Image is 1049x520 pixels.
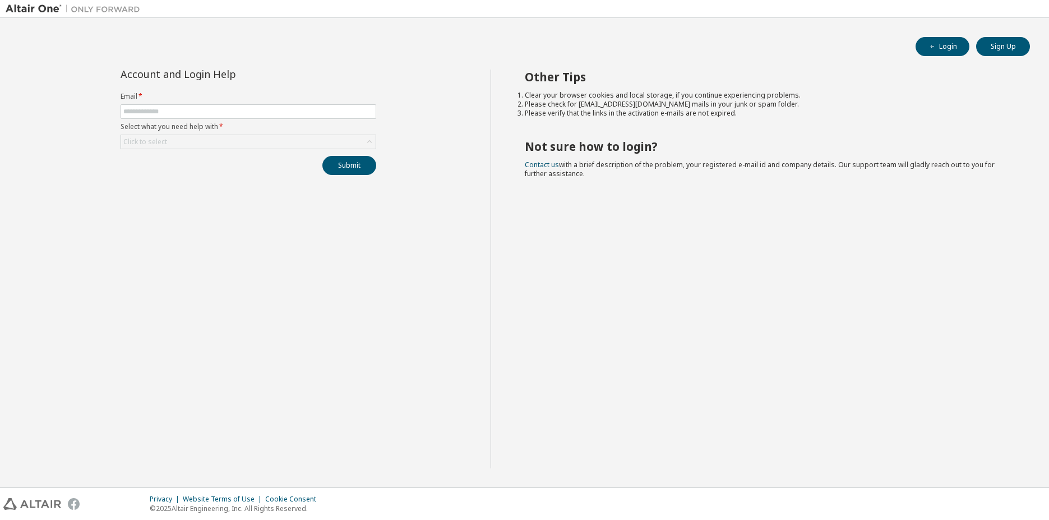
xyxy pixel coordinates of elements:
img: facebook.svg [68,498,80,510]
div: Account and Login Help [121,70,325,79]
span: with a brief description of the problem, your registered e-mail id and company details. Our suppo... [525,160,995,178]
button: Sign Up [976,37,1030,56]
h2: Not sure how to login? [525,139,1010,154]
div: Privacy [150,495,183,504]
img: altair_logo.svg [3,498,61,510]
div: Cookie Consent [265,495,323,504]
button: Login [916,37,969,56]
img: Altair One [6,3,146,15]
li: Clear your browser cookies and local storage, if you continue experiencing problems. [525,91,1010,100]
button: Submit [322,156,376,175]
li: Please check for [EMAIL_ADDRESS][DOMAIN_NAME] mails in your junk or spam folder. [525,100,1010,109]
label: Email [121,92,376,101]
p: © 2025 Altair Engineering, Inc. All Rights Reserved. [150,504,323,513]
li: Please verify that the links in the activation e-mails are not expired. [525,109,1010,118]
div: Website Terms of Use [183,495,265,504]
label: Select what you need help with [121,122,376,131]
div: Click to select [121,135,376,149]
h2: Other Tips [525,70,1010,84]
a: Contact us [525,160,559,169]
div: Click to select [123,137,167,146]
